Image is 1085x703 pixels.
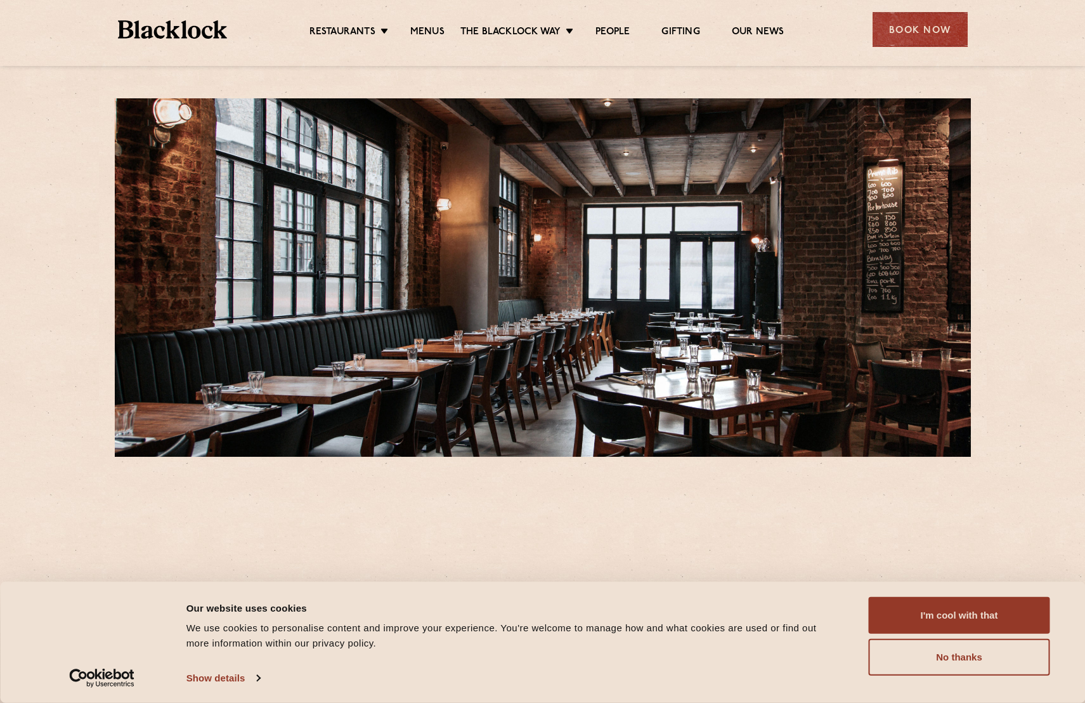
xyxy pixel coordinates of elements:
a: Usercentrics Cookiebot - opens in a new window [46,669,157,688]
a: Restaurants [309,26,375,40]
div: Our website uses cookies [186,600,840,615]
a: Our News [732,26,784,40]
a: People [595,26,630,40]
a: Show details [186,669,260,688]
a: Gifting [661,26,699,40]
div: Book Now [873,12,968,47]
a: The Blacklock Way [460,26,561,40]
div: We use cookies to personalise content and improve your experience. You're welcome to manage how a... [186,621,840,651]
button: No thanks [869,639,1050,676]
img: BL_Textured_Logo-footer-cropped.svg [118,20,228,39]
a: Menus [410,26,445,40]
button: I'm cool with that [869,597,1050,634]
